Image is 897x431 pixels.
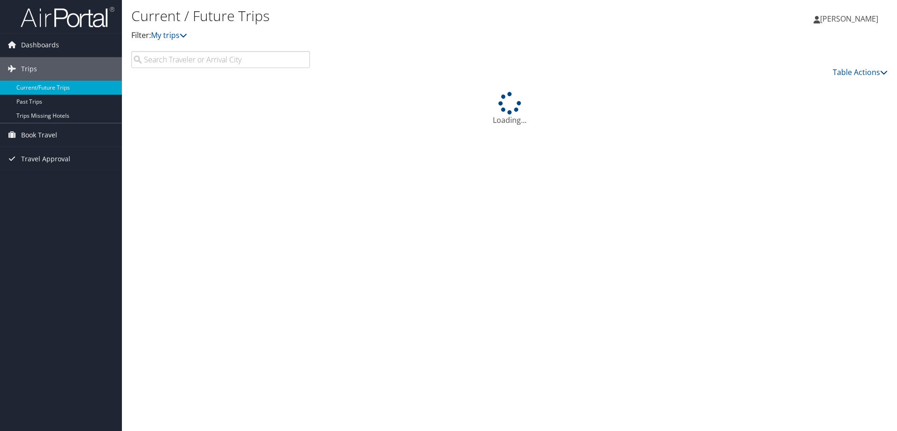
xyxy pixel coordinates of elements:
span: Trips [21,57,37,81]
h1: Current / Future Trips [131,6,635,26]
a: [PERSON_NAME] [814,5,888,33]
div: Loading... [131,92,888,126]
span: Travel Approval [21,147,70,171]
a: My trips [151,30,187,40]
span: Book Travel [21,123,57,147]
img: airportal-logo.png [21,6,114,28]
a: Table Actions [833,67,888,77]
span: [PERSON_NAME] [820,14,878,24]
p: Filter: [131,30,635,42]
span: Dashboards [21,33,59,57]
input: Search Traveler or Arrival City [131,51,310,68]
